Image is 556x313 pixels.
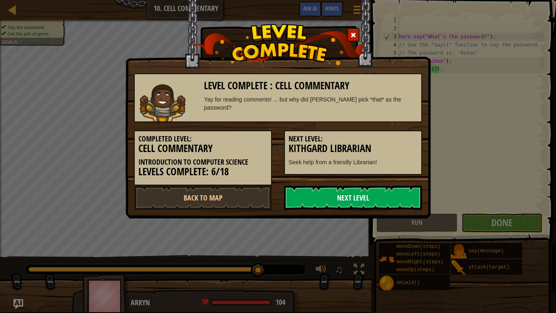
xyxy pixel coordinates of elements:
p: Seek help from a friendly Librarian! [289,158,418,166]
a: Next Level [284,185,422,210]
div: Yay for reading comments! ... but why did [PERSON_NAME] pick *that* as the password? [204,95,418,112]
a: Back to Map [134,185,272,210]
img: level_complete.png [191,24,366,65]
h5: Introduction to Computer Science [138,158,267,166]
h3: Level Complete : Cell Commentary [204,80,418,91]
h3: Levels Complete: 6/18 [138,166,267,177]
h3: Cell Commentary [138,143,267,154]
h5: Completed Level: [138,135,267,143]
h5: Next Level: [289,135,418,143]
img: raider.png [139,84,186,121]
h3: Kithgard Librarian [289,143,418,154]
